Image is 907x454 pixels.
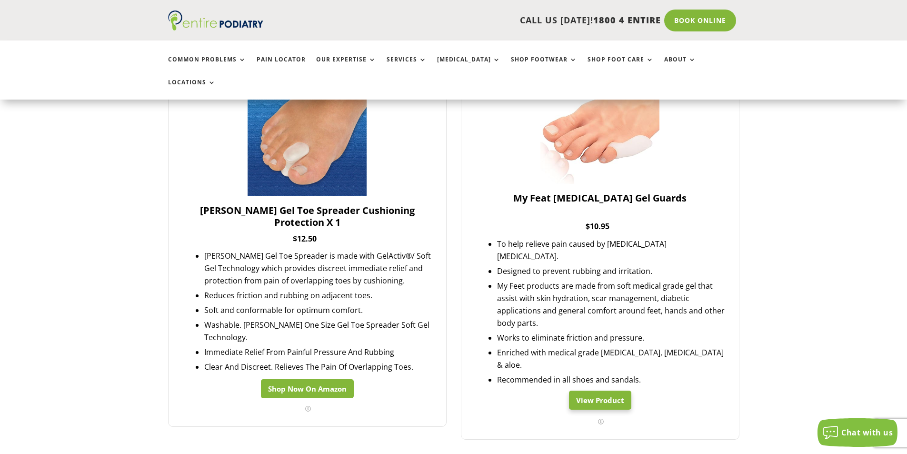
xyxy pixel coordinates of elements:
[204,304,434,316] li: Soft and conformable for optimum comfort.
[168,56,246,77] a: Common Problems
[261,379,354,398] a: Shop Now On Amazon
[588,56,654,77] a: Shop Foot Care
[586,221,609,232] span: $10.95
[180,204,434,228] a: [PERSON_NAME] Gel Toe Spreader Cushioning Protection X 1
[841,427,893,438] span: Chat with us
[540,77,659,184] img: My Feat Bunion Gel Guards
[316,56,376,77] a: Our Expertise
[168,10,263,30] img: logo (1)
[593,14,661,26] span: 1800 4 ENTIRE
[497,280,727,329] li: My Feet products are made from soft medical grade gel that assist with skin hydration, scar manag...
[257,56,306,77] a: Pain Locator
[664,56,696,77] a: About
[204,319,434,343] li: Washable. [PERSON_NAME] One Size Gel Toe Spreader Soft Gel Technology.
[497,346,727,371] li: Enriched with medical grade [MEDICAL_DATA], [MEDICAL_DATA] & aloe.
[473,192,727,216] a: My Feat [MEDICAL_DATA] Gel Guards
[300,14,661,27] p: CALL US [DATE]!
[569,391,631,410] a: View Product
[817,418,897,447] button: Chat with us
[437,56,500,77] a: [MEDICAL_DATA]
[204,250,434,287] li: [PERSON_NAME] Gel Toe Spreader is made with GelActiv®/ Soft Gel Technology which provides discree...
[168,23,263,32] a: Entire Podiatry
[387,56,427,77] a: Services
[497,373,727,386] li: Recommended in all shoes and sandals.
[248,77,367,196] img: Scholl Gel Toe Spreader Cushioning Protection X 1
[664,10,736,31] a: Book Online
[204,289,434,302] li: Reduces friction and rubbing on adjacent toes.
[293,233,317,244] span: $12.50
[497,265,727,277] li: Designed to prevent rubbing and irritation.
[511,56,577,77] a: Shop Footwear
[497,332,727,344] li: Works to eliminate friction and pressure.
[204,346,434,358] li: Immediate Relief From Painful Pressure And Rubbing
[168,79,216,100] a: Locations
[204,361,434,373] li: Clear And Discreet. Relieves The Pain Of Overlapping Toes.
[497,238,727,262] li: To help relieve pain caused by [MEDICAL_DATA] [MEDICAL_DATA].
